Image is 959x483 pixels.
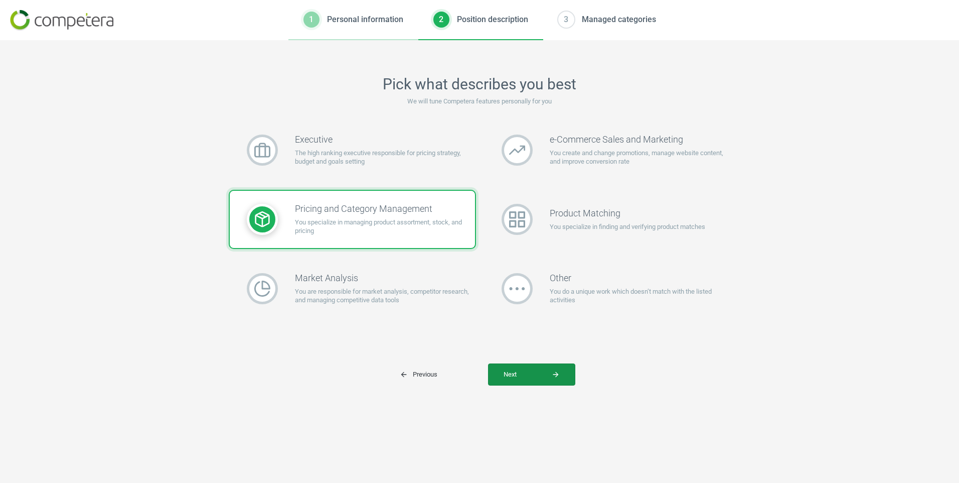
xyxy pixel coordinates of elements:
[400,371,408,379] i: arrow_back
[433,12,449,28] div: 2
[295,134,475,145] h3: Executive
[550,273,730,284] h3: Other
[295,273,475,284] h3: Market Analysis
[295,203,475,214] h3: Pricing and Category Management
[550,134,730,145] h3: e-Commerce Sales and Marketing
[582,14,656,25] div: Managed categories
[550,149,730,167] p: You create and change promotions, manage website content, and improve conversion rate
[550,222,705,231] p: You specialize in finding and verifying product matches
[550,287,730,305] p: You do a unique work which doesn’t match with the listed activities
[550,208,705,219] h3: Product Matching
[457,14,528,25] div: Position description
[558,12,574,28] div: 3
[295,218,475,236] p: You specialize in managing product assortment, stock, and pricing
[303,12,319,28] div: 1
[295,287,475,305] p: You are responsible for market analysis, competitor research, and managing competitive data tools
[504,370,560,379] span: Next
[295,149,475,167] p: The high ranking executive responsible for pricing strategy, budget and goals setting
[229,97,730,106] p: We will tune Competera features personally for you
[488,364,575,386] button: Nextarrow_forward
[229,75,730,93] h2: Pick what describes you best
[10,10,113,31] img: 7b73d85f1bbbb9d816539e11aedcf956.png
[384,364,488,386] button: arrow_backPrevious
[327,14,403,25] div: Personal information
[400,370,437,379] span: Previous
[552,371,560,379] i: arrow_forward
